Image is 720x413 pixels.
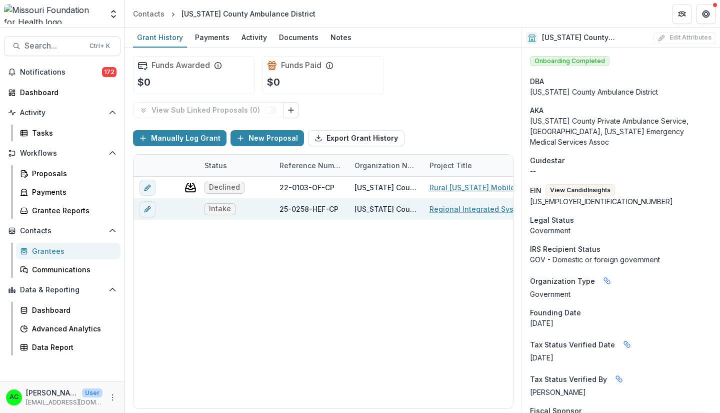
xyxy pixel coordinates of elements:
div: Payments [32,187,112,197]
div: Project Title [423,160,478,171]
span: Contacts [20,227,104,235]
div: Proposals [32,168,112,179]
button: Linked binding [599,273,615,289]
div: [US_STATE] County Ambulance District [530,87,712,97]
span: Tax Status Verified By [530,374,607,384]
button: Open Data & Reporting [4,282,120,298]
a: Communications [16,261,120,278]
div: Alyssa Curran [9,394,18,400]
p: [DATE] [530,352,712,363]
a: Dashboard [4,84,120,101]
button: Get Help [696,4,716,24]
a: Tasks [16,125,120,141]
p: User [82,388,102,397]
h2: [US_STATE] County Ambulance District [542,34,649,42]
span: Declined [209,183,240,192]
div: Communications [32,264,112,275]
div: GOV - Domestic or foreign government [530,254,712,265]
p: [PERSON_NAME] [26,387,78,398]
span: Intake [209,205,231,213]
div: Organization Name [348,155,423,176]
div: [US_EMPLOYER_IDENTIFICATION_NUMBER] [530,196,712,207]
div: 25-0258-HEF-CP [279,204,338,214]
p: $0 [267,75,280,90]
p: $0 [137,75,150,90]
div: Project Title [423,155,548,176]
div: Ctrl + K [87,41,112,52]
div: [US_STATE] County Ambulance District [181,9,315,19]
div: Grantees [32,246,112,256]
button: More [106,391,118,403]
div: Advanced Analytics [32,323,112,334]
a: Payments [191,28,233,48]
p: EIN [530,185,541,196]
div: Reference Number [273,155,348,176]
span: Legal Status [530,215,574,225]
p: [EMAIL_ADDRESS][DOMAIN_NAME] [26,398,102,407]
a: Grantees [16,243,120,259]
a: Grantee Reports [16,202,120,219]
h2: Funds Awarded [151,61,210,70]
span: Data & Reporting [20,286,104,294]
div: Activity [237,30,271,45]
span: Tax Status Verified Date [530,339,615,350]
span: Search... [24,41,83,51]
div: Data Report [32,342,112,352]
span: Activity [20,109,104,117]
button: Manually Log Grant [133,130,226,146]
div: Contacts [133,9,164,19]
div: 22-0103-OF-CP [279,182,334,193]
button: Linked binding [611,371,627,387]
button: New Proposal [230,130,304,146]
div: Notes [326,30,355,45]
div: Tasks [32,128,112,138]
button: Partners [672,4,692,24]
a: Contacts [129,7,168,21]
a: Payments [16,184,120,200]
div: Grantee Reports [32,205,112,216]
button: Search... [4,36,120,56]
button: edit [139,180,155,196]
button: Edit Attributes [653,32,716,44]
div: Documents [275,30,322,45]
div: -- [530,166,712,176]
span: IRS Recipient Status [530,244,600,254]
button: Export Grant History [308,130,404,146]
div: Organization Name [348,160,423,171]
span: 172 [102,67,116,77]
button: View CandidInsights [545,184,615,196]
button: Open entity switcher [106,4,120,24]
div: Grant History [133,30,187,45]
span: DBA [530,76,544,87]
div: Government [530,225,712,236]
a: Regional Integrated System of Care [429,204,542,214]
div: Dashboard [32,305,112,315]
button: Open Workflows [4,145,120,161]
button: Link Grants [283,102,299,118]
p: [US_STATE] County Private Ambulance Service, [GEOGRAPHIC_DATA], [US_STATE] Emergency Medical Serv... [530,116,712,147]
div: Status [198,160,233,171]
h2: Funds Paid [281,61,321,70]
div: Status [198,155,273,176]
span: Notifications [20,68,102,77]
span: Organization Type [530,276,595,286]
p: Government [530,289,712,299]
p: [PERSON_NAME] [530,387,712,397]
div: [US_STATE] County Ambulance District [354,204,417,214]
a: Advanced Analytics [16,320,120,337]
button: Open Contacts [4,223,120,239]
span: Founding Date [530,307,581,318]
a: Notes [326,28,355,48]
button: Open Activity [4,105,120,121]
span: Onboarding Completed [530,56,609,66]
a: Activity [237,28,271,48]
span: Workflows [20,149,104,158]
div: Dashboard [20,87,112,98]
img: Missouri Foundation for Health logo [4,4,102,24]
button: Notifications172 [4,64,120,80]
div: [DATE] [530,318,712,328]
a: Proposals [16,165,120,182]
